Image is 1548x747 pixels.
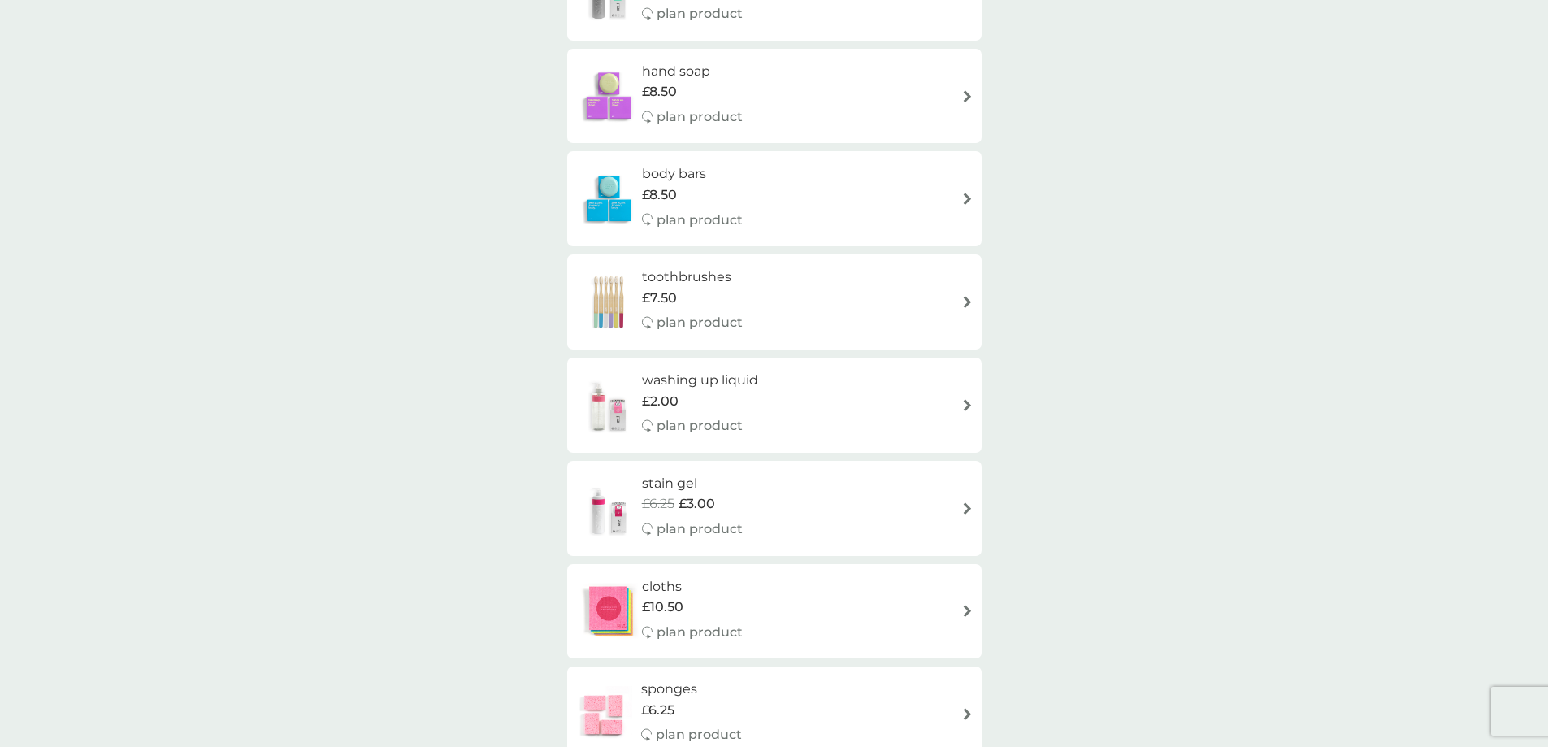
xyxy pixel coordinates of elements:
[657,415,743,436] p: plan product
[642,391,679,412] span: £2.00
[642,61,743,82] h6: hand soap
[657,622,743,643] p: plan product
[961,90,973,102] img: arrow right
[657,519,743,540] p: plan product
[656,724,742,745] p: plan product
[575,583,642,640] img: cloths
[642,185,677,206] span: £8.50
[657,3,743,24] p: plan product
[657,312,743,333] p: plan product
[679,493,715,515] span: £3.00
[642,267,743,288] h6: toothbrushes
[642,473,743,494] h6: stain gel
[961,605,973,617] img: arrow right
[575,274,642,331] img: toothbrushes
[642,576,743,597] h6: cloths
[641,700,674,721] span: £6.25
[642,493,674,515] span: £6.25
[961,296,973,308] img: arrow right
[575,686,632,743] img: sponges
[961,399,973,411] img: arrow right
[575,67,642,124] img: hand soap
[641,679,742,700] h6: sponges
[642,81,677,102] span: £8.50
[642,370,758,391] h6: washing up liquid
[657,210,743,231] p: plan product
[575,376,642,433] img: washing up liquid
[961,502,973,515] img: arrow right
[642,597,683,618] span: £10.50
[575,480,642,536] img: stain gel
[657,106,743,128] p: plan product
[575,171,642,228] img: body bars
[961,708,973,720] img: arrow right
[642,288,677,309] span: £7.50
[642,163,743,185] h6: body bars
[961,193,973,205] img: arrow right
